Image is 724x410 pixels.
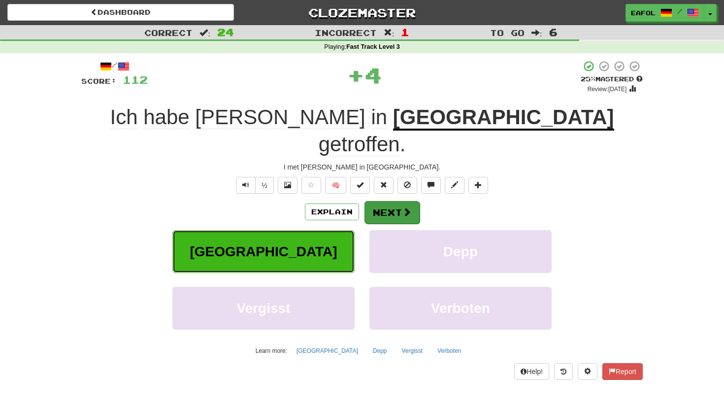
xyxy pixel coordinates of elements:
button: Depp [367,343,393,358]
button: [GEOGRAPHIC_DATA] [172,230,355,273]
div: I met [PERSON_NAME] in [GEOGRAPHIC_DATA]. [81,162,643,172]
span: : [531,29,542,37]
button: Reset to 0% Mastered (alt+r) [374,177,394,194]
span: . [319,133,406,156]
button: Help! [514,363,549,380]
span: [PERSON_NAME] [195,105,365,129]
button: Verboten [369,287,552,330]
button: Play sentence audio (ctl+space) [236,177,256,194]
span: in [371,105,387,129]
span: habe [143,105,189,129]
button: Next [364,201,420,224]
button: ½ [255,177,274,194]
button: Vergisst [396,343,428,358]
button: [GEOGRAPHIC_DATA] [291,343,363,358]
button: Favorite sentence (alt+f) [301,177,321,194]
button: Set this sentence to 100% Mastered (alt+m) [350,177,370,194]
button: Add to collection (alt+a) [468,177,488,194]
span: Correct [144,28,193,37]
span: 4 [364,63,382,87]
span: 112 [123,73,148,86]
span: eafol [631,8,656,17]
strong: Fast Track Level 3 [346,43,400,50]
button: Show image (alt+x) [278,177,297,194]
span: 25 % [581,75,595,83]
span: Vergisst [237,301,291,316]
span: 24 [217,26,234,38]
button: Edit sentence (alt+d) [445,177,464,194]
button: Verboten [432,343,466,358]
span: : [384,29,395,37]
span: : [199,29,210,37]
span: To go [490,28,525,37]
div: Mastered [581,75,643,84]
small: Learn more: [256,347,287,354]
span: Verboten [431,301,490,316]
a: eafol / [625,4,704,22]
span: Depp [443,244,478,259]
span: [GEOGRAPHIC_DATA] [190,244,337,259]
button: Discuss sentence (alt+u) [421,177,441,194]
span: Incorrect [315,28,377,37]
small: Review: [DATE] [588,86,627,93]
button: Vergisst [172,287,355,330]
span: 6 [549,26,558,38]
div: Text-to-speech controls [234,177,274,194]
a: Dashboard [7,4,234,21]
u: [GEOGRAPHIC_DATA] [393,105,614,131]
a: Clozemaster [249,4,475,21]
button: Ignore sentence (alt+i) [397,177,417,194]
span: / [677,8,682,15]
button: Round history (alt+y) [554,363,573,380]
span: + [347,60,364,90]
span: Ich [110,105,137,129]
button: Report [602,363,643,380]
div: / [81,60,148,72]
button: Depp [369,230,552,273]
span: Score: [81,77,117,85]
button: Explain [305,204,359,220]
span: 1 [401,26,409,38]
span: getroffen [319,133,400,156]
button: 🧠 [325,177,346,194]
